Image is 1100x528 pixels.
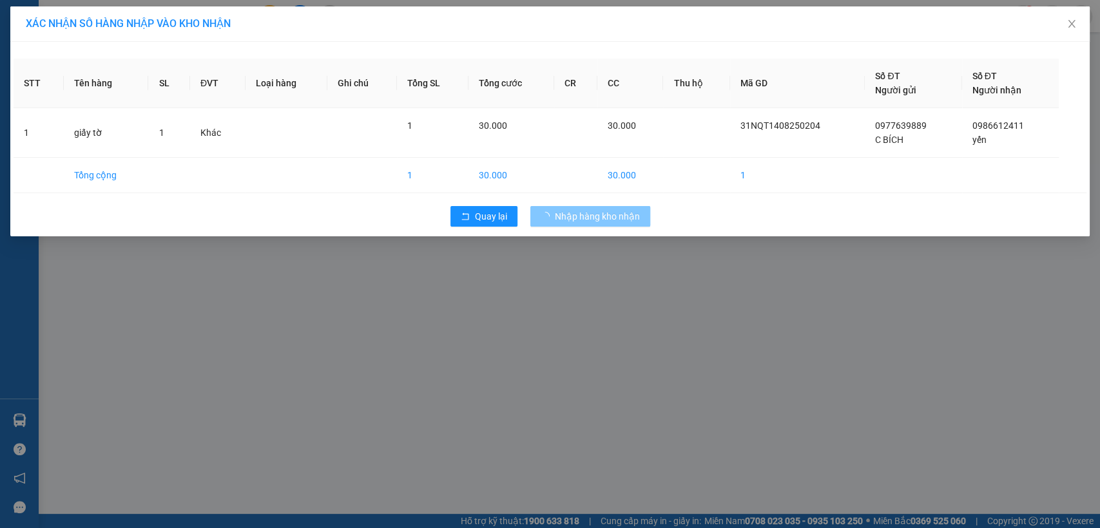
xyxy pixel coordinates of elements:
[26,17,231,30] span: XÁC NHẬN SỐ HÀNG NHẬP VÀO KHO NHẬN
[597,59,663,108] th: CC
[475,209,507,223] span: Quay lại
[148,59,189,108] th: SL
[972,71,997,81] span: Số ĐT
[14,108,64,158] td: 1
[972,135,987,145] span: yến
[1066,19,1077,29] span: close
[479,120,507,131] span: 30.000
[14,59,64,108] th: STT
[875,135,903,145] span: C BÍCH
[190,59,246,108] th: ĐVT
[875,71,900,81] span: Số ĐT
[327,59,396,108] th: Ghi chú
[64,108,149,158] td: giấy tờ
[397,158,468,193] td: 1
[730,158,865,193] td: 1
[468,59,554,108] th: Tổng cước
[159,127,164,138] span: 1
[450,206,517,227] button: rollbackQuay lại
[541,212,555,221] span: loading
[875,85,916,95] span: Người gửi
[530,206,650,227] button: Nhập hàng kho nhận
[972,120,1024,131] span: 0986612411
[555,209,640,223] span: Nhập hàng kho nhận
[740,120,820,131] span: 31NQT1408250204
[64,158,149,193] td: Tổng cộng
[190,108,246,158] td: Khác
[972,85,1021,95] span: Người nhận
[246,59,328,108] th: Loại hàng
[554,59,597,108] th: CR
[1054,6,1090,42] button: Close
[597,158,663,193] td: 30.000
[663,59,729,108] th: Thu hộ
[407,120,412,131] span: 1
[397,59,468,108] th: Tổng SL
[730,59,865,108] th: Mã GD
[608,120,636,131] span: 30.000
[64,59,149,108] th: Tên hàng
[461,212,470,222] span: rollback
[875,120,927,131] span: 0977639889
[468,158,554,193] td: 30.000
